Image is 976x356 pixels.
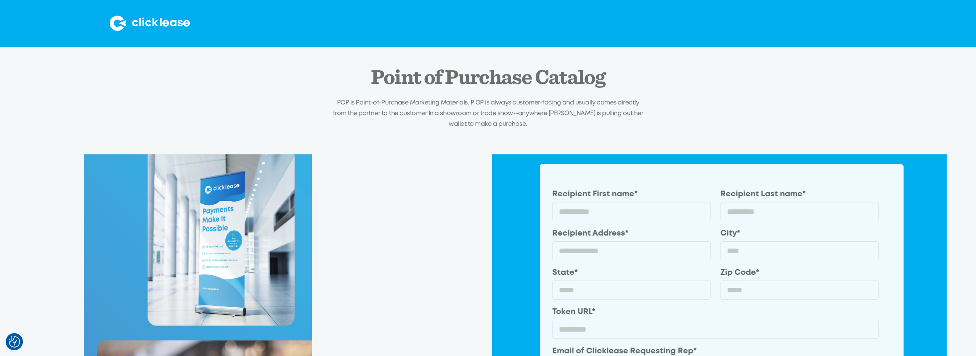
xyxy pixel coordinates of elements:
button: Consent Preferences [9,336,20,348]
label: Recipient First name* [552,189,711,200]
p: POP is Point-of-Purchase Marketing Materials. P OP is always customer-facing and usually comes di... [330,98,646,129]
h2: Point of Purchase Catalog [371,67,605,89]
label: Zip Code* [721,267,879,279]
label: Recipient Last name* [721,189,879,200]
img: Clicklease logo [110,16,190,31]
label: Recipient Address* [552,228,711,239]
label: State* [552,267,711,279]
label: Token URL* [552,306,879,318]
label: City* [721,228,879,239]
img: Revisit consent button [9,336,20,348]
